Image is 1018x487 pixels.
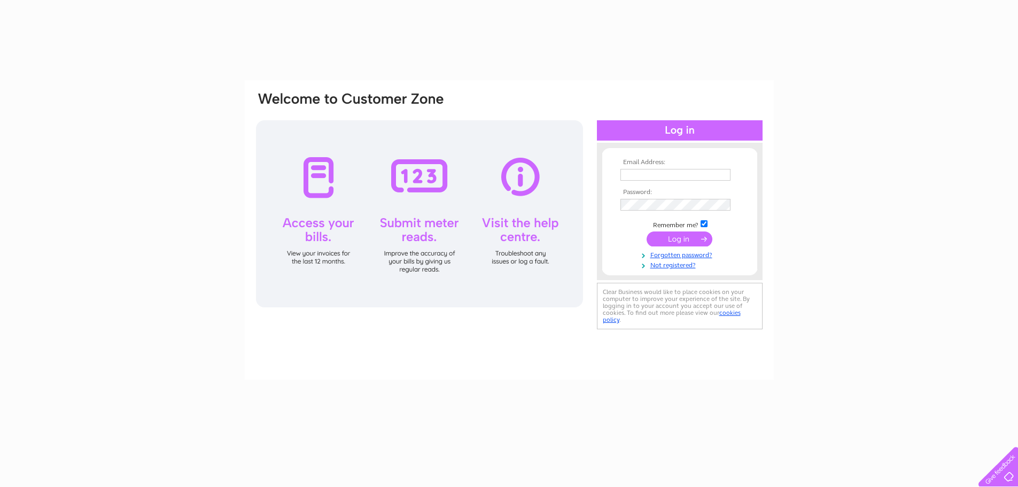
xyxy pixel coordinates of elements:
td: Remember me? [618,219,742,229]
a: Not registered? [620,259,742,269]
div: Clear Business would like to place cookies on your computer to improve your experience of the sit... [597,283,763,329]
a: Forgotten password? [620,249,742,259]
th: Password: [618,189,742,196]
input: Submit [647,231,712,246]
a: cookies policy [603,309,741,323]
th: Email Address: [618,159,742,166]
